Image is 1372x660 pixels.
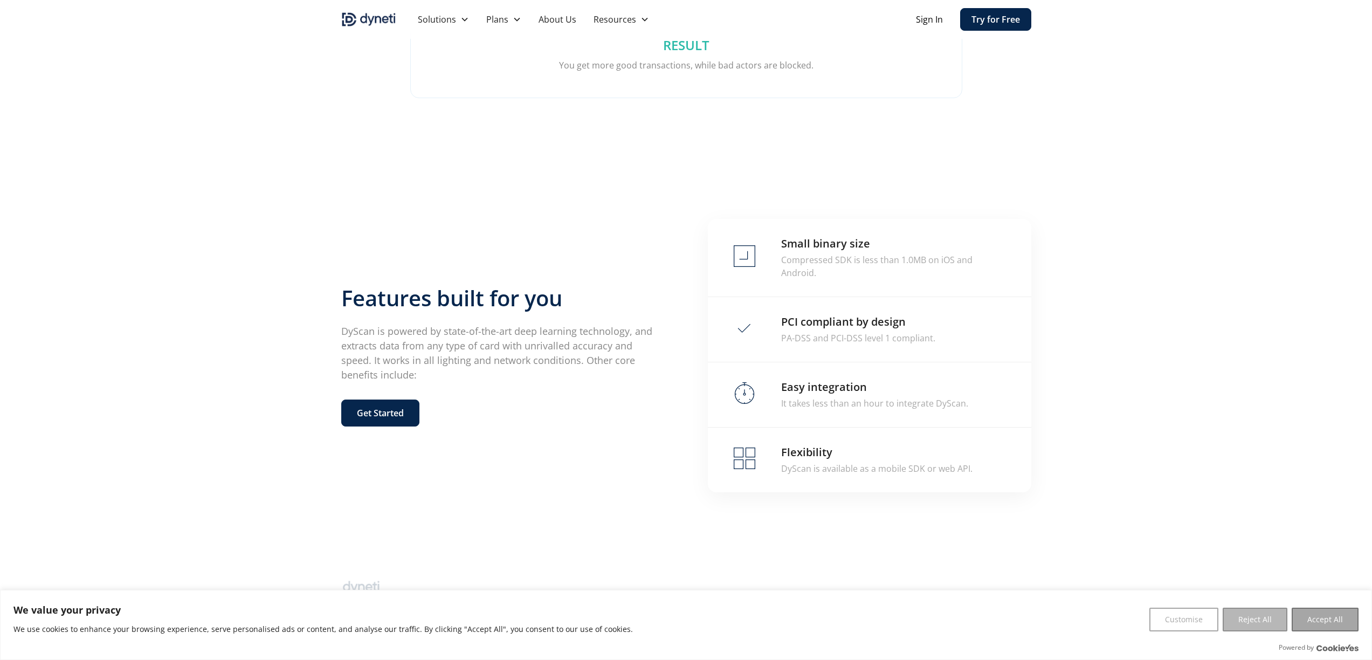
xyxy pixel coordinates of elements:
div: Powered by [1279,642,1359,653]
button: Customise [1149,608,1218,631]
div: Compressed SDK is less than 1.0MB on iOS and Android. [781,253,1005,279]
button: Reject All [1223,608,1287,631]
div: Plans [486,13,508,26]
p: We use cookies to enhance your browsing experience, serve personalised ads or content, and analys... [13,623,633,636]
div: DyScan is available as a mobile SDK or web API. [781,462,973,475]
div: Plans [478,9,530,30]
a: Sign In [916,13,943,26]
a: Get Started [341,400,419,427]
a: home [341,11,396,28]
button: Accept All [1292,608,1359,631]
div: It takes less than an hour to integrate DyScan. [781,397,968,410]
h6: Small binary size [781,236,870,251]
h6: Flexibility [781,445,832,460]
h3: Features built for you [341,285,665,311]
a: Visit CookieYes website [1316,644,1359,651]
div: Solutions [409,9,478,30]
p: DyScan is powered by state-of-the-art deep learning technology, and extracts data from any type o... [341,324,665,382]
p: We value your privacy [13,603,633,616]
div: Solutions [418,13,456,26]
h6: Easy integration [781,380,867,395]
div: Resources [594,13,636,26]
div: PA-DSS and PCI-DSS level 1 compliant. [781,332,935,345]
p: You get more good transactions, while bad actors are blocked. [437,59,936,72]
h6: PCI compliant by design [781,314,906,329]
h5: RESULT [437,36,936,54]
img: Dyneti gray logo [341,579,381,596]
img: Dyneti indigo logo [341,11,396,28]
a: Try for Free [960,8,1031,31]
